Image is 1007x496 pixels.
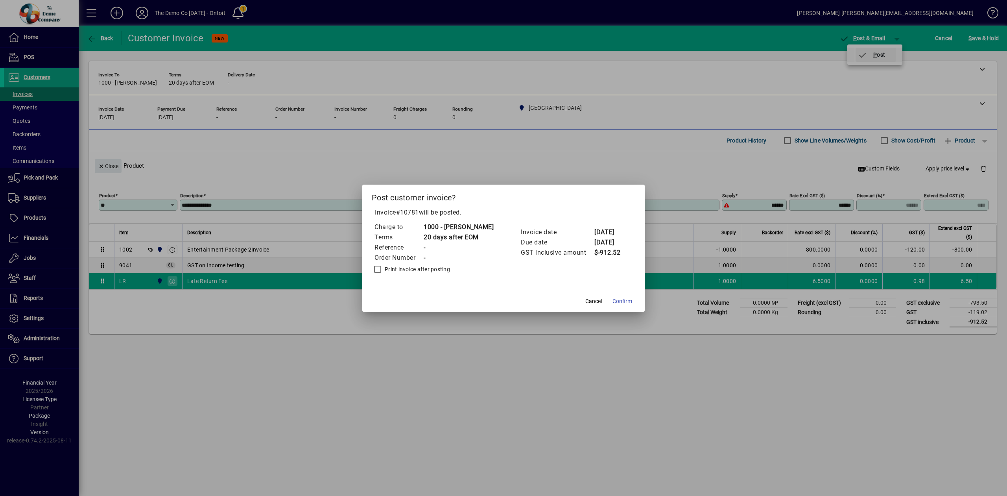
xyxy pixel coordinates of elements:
[374,253,423,263] td: Order Number
[372,208,635,217] p: Invoice will be posted .
[423,242,494,253] td: -
[423,222,494,232] td: 1000 - [PERSON_NAME]
[362,185,645,207] h2: Post customer invoice?
[374,222,423,232] td: Charge to
[423,253,494,263] td: -
[520,227,594,237] td: Invoice date
[594,237,625,248] td: [DATE]
[520,237,594,248] td: Due date
[594,248,625,258] td: $-912.52
[612,297,632,305] span: Confirm
[585,297,602,305] span: Cancel
[423,232,494,242] td: 20 days after EOM
[594,227,625,237] td: [DATE]
[609,294,635,309] button: Confirm
[520,248,594,258] td: GST inclusive amount
[396,209,419,216] span: #10781
[581,294,606,309] button: Cancel
[374,232,423,242] td: Terms
[383,265,450,273] label: Print invoice after posting
[374,242,423,253] td: Reference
